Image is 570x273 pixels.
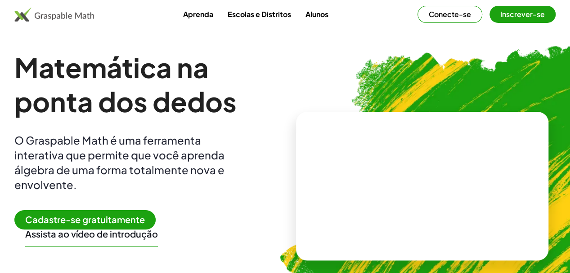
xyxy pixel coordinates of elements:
button: Assista ao vídeo de introdução [25,228,158,240]
font: Aprenda [183,9,213,19]
a: Alunos [298,6,336,22]
button: Inscrever-se [489,6,556,23]
a: Escolas e Distritos [220,6,298,22]
font: Conecte-se [429,9,471,19]
font: Cadastre-se gratuitamente [25,214,145,225]
font: Alunos [305,9,328,19]
video: O que é isso? Isto é notação matemática dinâmica. A notação matemática dinâmica desempenha um pap... [355,152,489,220]
font: Escolas e Distritos [228,9,291,19]
a: Aprenda [176,6,220,22]
font: Matemática na ponta dos dedos [14,50,237,118]
font: Inscrever-se [500,9,545,19]
button: Conecte-se [417,6,482,23]
font: O Graspable Math é uma ferramenta interativa que permite que você aprenda álgebra de uma forma to... [14,133,224,191]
